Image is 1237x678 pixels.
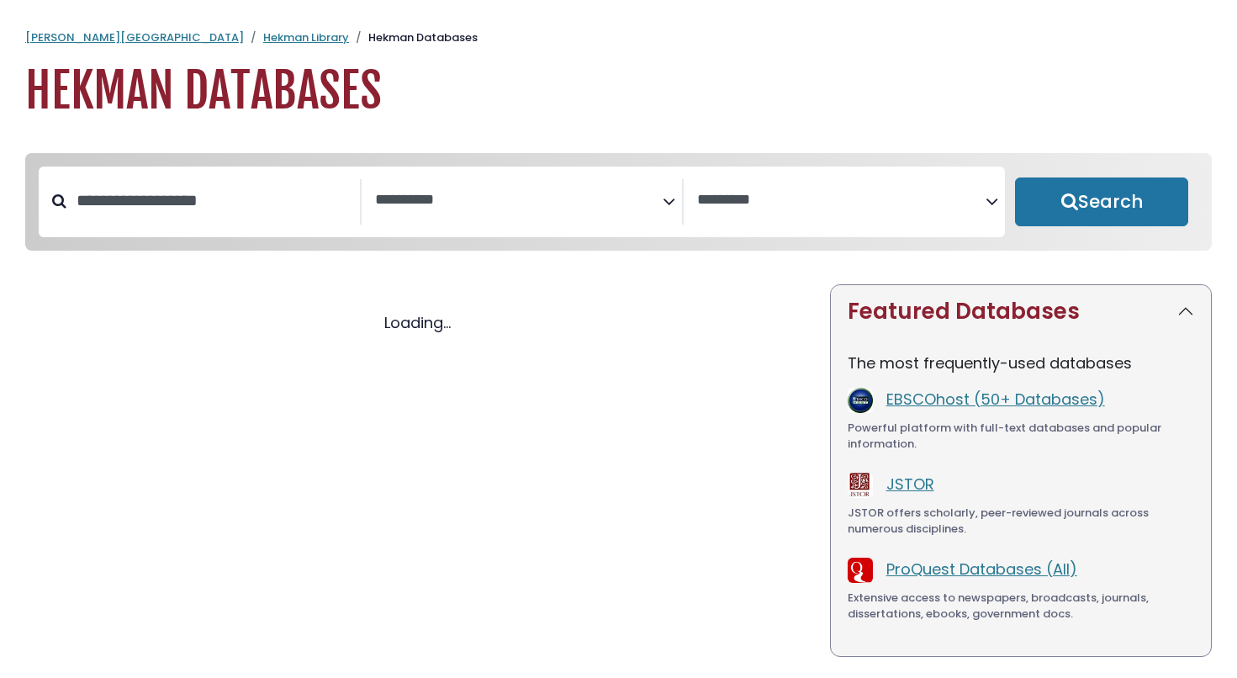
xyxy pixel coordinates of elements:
[697,192,986,209] textarea: Search
[349,29,478,46] li: Hekman Databases
[848,590,1194,622] div: Extensive access to newspapers, broadcasts, journals, dissertations, ebooks, government docs.
[886,389,1105,410] a: EBSCOhost (50+ Databases)
[848,352,1194,374] p: The most frequently-used databases
[848,420,1194,453] div: Powerful platform with full-text databases and popular information.
[831,285,1211,338] button: Featured Databases
[25,153,1212,251] nav: Search filters
[1015,177,1188,226] button: Submit for Search Results
[886,474,934,495] a: JSTOR
[25,29,244,45] a: [PERSON_NAME][GEOGRAPHIC_DATA]
[263,29,349,45] a: Hekman Library
[25,311,810,334] div: Loading...
[375,192,663,209] textarea: Search
[886,559,1077,580] a: ProQuest Databases (All)
[25,29,1212,46] nav: breadcrumb
[66,187,360,215] input: Search database by title or keyword
[848,505,1194,538] div: JSTOR offers scholarly, peer-reviewed journals across numerous disciplines.
[25,63,1212,119] h1: Hekman Databases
